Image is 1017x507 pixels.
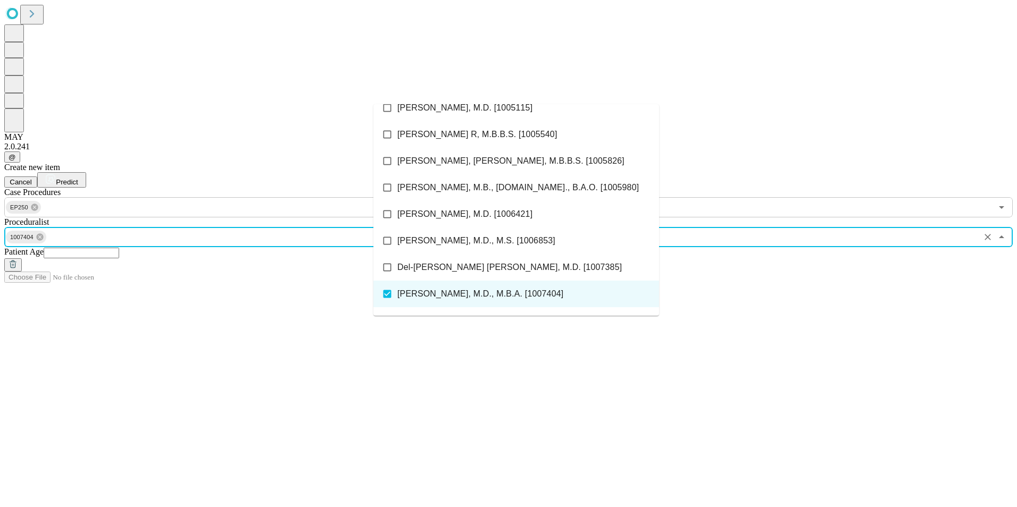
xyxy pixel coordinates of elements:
[6,231,38,243] span: 1007404
[994,230,1009,244] button: Close
[37,172,86,188] button: Predict
[4,176,37,188] button: Cancel
[4,163,60,172] span: Create new item
[6,201,32,214] span: EP250
[6,201,41,214] div: EP250
[10,178,32,186] span: Cancel
[980,230,995,244] button: Clear
[9,153,16,161] span: @
[56,178,78,186] span: Predict
[397,181,639,194] span: [PERSON_NAME], M.B., [DOMAIN_NAME]., B.A.O. [1005980]
[4,132,1013,142] div: MAY
[397,234,555,247] span: [PERSON_NAME], M.D., M.S. [1006853]
[4,217,49,226] span: Proceduralist
[4,188,61,197] span: Scheduled Procedure
[397,155,624,167] span: [PERSON_NAME], [PERSON_NAME], M.B.B.S. [1005826]
[397,261,622,274] span: Del-[PERSON_NAME] [PERSON_NAME], M.D. [1007385]
[397,208,532,221] span: [PERSON_NAME], M.D. [1006421]
[4,247,44,256] span: Patient Age
[397,102,532,114] span: [PERSON_NAME], M.D. [1005115]
[397,314,532,327] span: [PERSON_NAME], M.D. [1007525]
[4,142,1013,151] div: 2.0.241
[397,288,563,300] span: [PERSON_NAME], M.D., M.B.A. [1007404]
[4,151,20,163] button: @
[994,200,1009,215] button: Open
[397,128,557,141] span: [PERSON_NAME] R, M.B.B.S. [1005540]
[6,231,46,243] div: 1007404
